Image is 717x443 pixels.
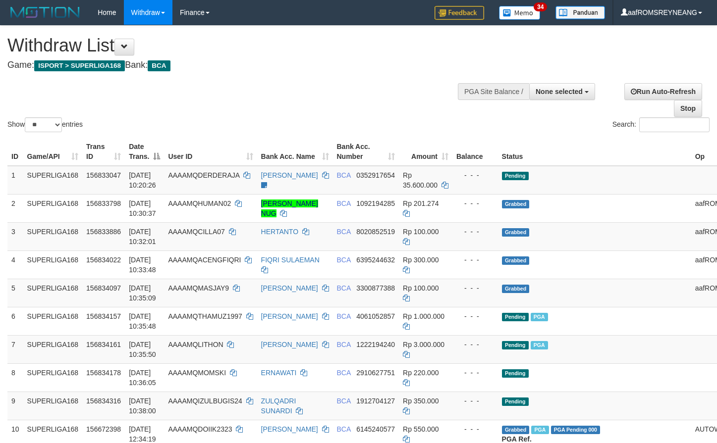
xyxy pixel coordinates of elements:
[502,228,530,237] span: Grabbed
[86,171,121,179] span: 156833047
[356,284,395,292] span: Copy 3300877388 to clipboard
[403,312,444,320] span: Rp 1.000.000
[82,138,125,166] th: Trans ID: activate to sort column ascending
[261,312,318,320] a: [PERSON_NAME]
[403,369,439,377] span: Rp 220.000
[337,284,351,292] span: BCA
[86,397,121,405] span: 156834316
[337,256,351,264] span: BCA
[7,60,468,70] h4: Game: Bank:
[529,83,595,100] button: None selected
[23,307,83,335] td: SUPERLIGA168
[23,392,83,420] td: SUPERLIGA168
[129,312,156,330] span: [DATE] 10:35:48
[333,138,399,166] th: Bank Acc. Number: activate to sort column ascending
[23,194,83,222] td: SUPERLIGA168
[555,6,605,19] img: panduan.png
[7,363,23,392] td: 8
[148,60,170,71] span: BCA
[356,256,395,264] span: Copy 6395244632 to clipboard
[129,256,156,274] span: [DATE] 10:33:48
[531,426,549,434] span: Marked by aafsoycanthlai
[502,256,530,265] span: Grabbed
[168,284,229,292] span: AAAAMQMASJAY9
[261,228,298,236] a: HERTANTO
[502,285,530,293] span: Grabbed
[502,313,529,321] span: Pending
[356,312,395,320] span: Copy 4061052857 to clipboard
[164,138,257,166] th: User ID: activate to sort column ascending
[456,227,494,237] div: - - -
[7,138,23,166] th: ID
[261,171,318,179] a: [PERSON_NAME]
[261,341,318,348] a: [PERSON_NAME]
[639,117,710,132] input: Search:
[257,138,333,166] th: Bank Acc. Name: activate to sort column ascending
[129,171,156,189] span: [DATE] 10:20:26
[502,397,529,406] span: Pending
[129,369,156,387] span: [DATE] 10:36:05
[456,424,494,434] div: - - -
[502,341,529,349] span: Pending
[7,222,23,250] td: 3
[337,199,351,207] span: BCA
[261,369,297,377] a: ERNAWATI
[168,171,239,179] span: AAAAMQDERDERAJA
[458,83,529,100] div: PGA Site Balance /
[7,117,83,132] label: Show entries
[337,397,351,405] span: BCA
[435,6,484,20] img: Feedback.jpg
[452,138,498,166] th: Balance
[7,5,83,20] img: MOTION_logo.png
[624,83,702,100] a: Run Auto-Refresh
[168,341,223,348] span: AAAAMQLITHON
[356,341,395,348] span: Copy 1222194240 to clipboard
[456,283,494,293] div: - - -
[356,397,395,405] span: Copy 1912704127 to clipboard
[129,341,156,358] span: [DATE] 10:35:50
[168,256,241,264] span: AAAAMQACENGFIQRI
[168,228,224,236] span: AAAAMQCILLA07
[34,60,125,71] span: ISPORT > SUPERLIGA168
[23,138,83,166] th: Game/API: activate to sort column ascending
[261,199,318,217] a: [PERSON_NAME] NUG
[23,250,83,279] td: SUPERLIGA168
[403,256,439,264] span: Rp 300.000
[86,228,121,236] span: 156833886
[23,363,83,392] td: SUPERLIGA168
[7,335,23,363] td: 7
[502,426,530,434] span: Grabbed
[499,6,541,20] img: Button%20Memo.svg
[403,171,438,189] span: Rp 35.600.000
[7,279,23,307] td: 5
[337,369,351,377] span: BCA
[23,279,83,307] td: SUPERLIGA168
[7,166,23,195] td: 1
[356,425,395,433] span: Copy 6145240577 to clipboard
[456,311,494,321] div: - - -
[261,397,296,415] a: ZULQADRI SUNARDI
[403,341,444,348] span: Rp 3.000.000
[129,228,156,246] span: [DATE] 10:32:01
[337,341,351,348] span: BCA
[261,256,320,264] a: FIQRI SULAEMAN
[356,199,395,207] span: Copy 1092194285 to clipboard
[168,312,242,320] span: AAAAMQTHAMUZ1997
[168,425,232,433] span: AAAAMQDOIIK2323
[23,335,83,363] td: SUPERLIGA168
[23,166,83,195] td: SUPERLIGA168
[86,369,121,377] span: 156834178
[498,138,691,166] th: Status
[399,138,452,166] th: Amount: activate to sort column ascending
[168,397,242,405] span: AAAAMQIZULBUGIS24
[168,199,231,207] span: AAAAMQHUMAN02
[86,312,121,320] span: 156834157
[531,313,548,321] span: Marked by aafsoycanthlai
[456,198,494,208] div: - - -
[7,250,23,279] td: 4
[403,425,439,433] span: Rp 550.000
[337,312,351,320] span: BCA
[502,172,529,180] span: Pending
[23,222,83,250] td: SUPERLIGA168
[25,117,62,132] select: Showentries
